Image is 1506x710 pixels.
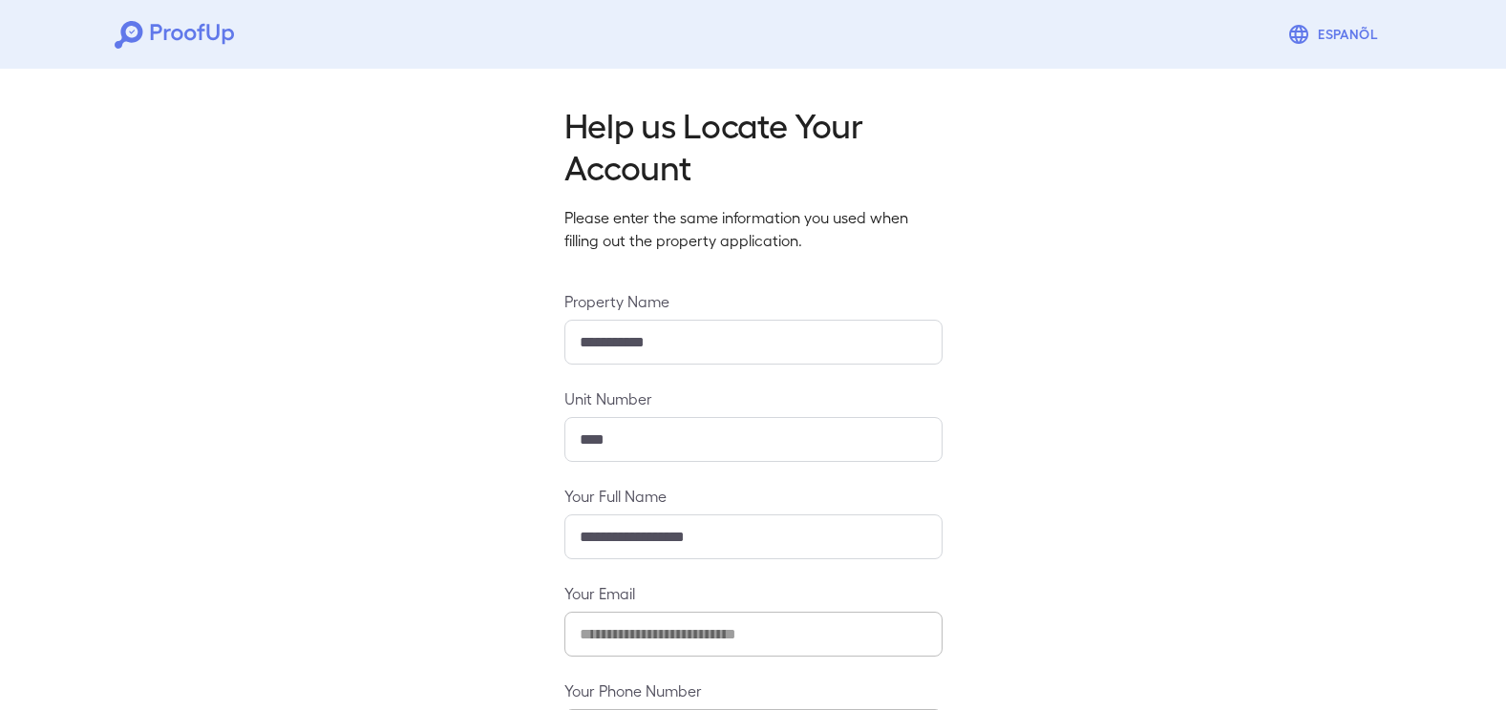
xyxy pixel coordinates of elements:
label: Your Full Name [564,485,943,507]
label: Your Phone Number [564,679,943,701]
h2: Help us Locate Your Account [564,103,943,187]
label: Property Name [564,290,943,312]
label: Your Email [564,582,943,604]
button: Espanõl [1280,15,1391,53]
label: Unit Number [564,387,943,409]
p: Please enter the same information you used when filling out the property application. [564,206,943,252]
